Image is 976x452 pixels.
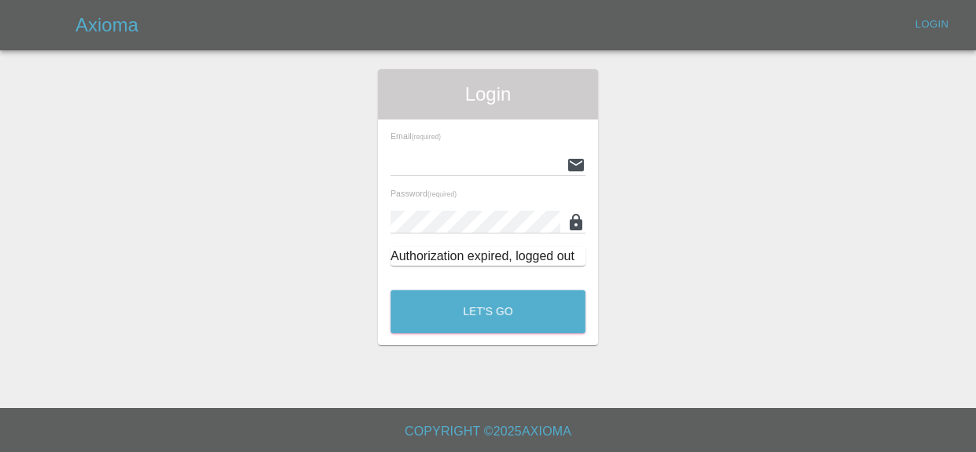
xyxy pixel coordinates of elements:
button: Let's Go [391,290,585,333]
h6: Copyright © 2025 Axioma [13,421,963,443]
span: Login [391,82,585,107]
h5: Axioma [75,13,138,38]
div: Authorization expired, logged out [391,247,585,266]
small: (required) [427,191,457,198]
small: (required) [412,134,441,141]
a: Login [907,13,957,37]
span: Email [391,131,441,141]
span: Password [391,189,457,198]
